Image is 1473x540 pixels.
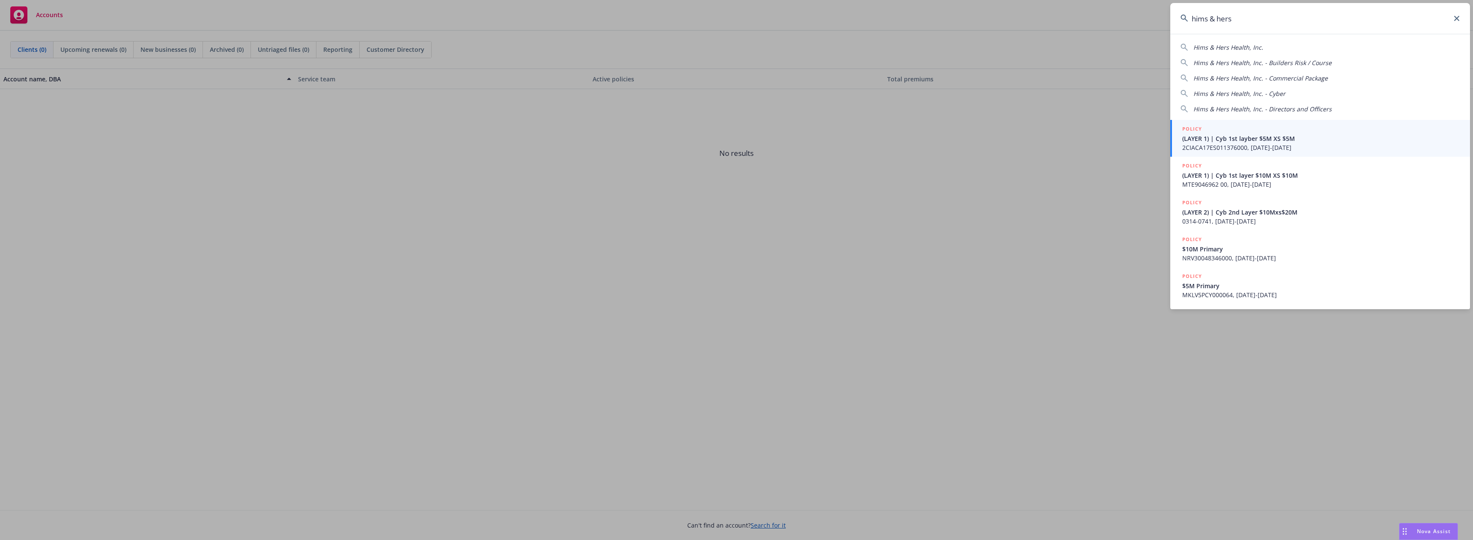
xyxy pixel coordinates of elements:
span: Hims & Hers Health, Inc. - Builders Risk / Course [1193,59,1332,67]
a: POLICY(LAYER 1) | Cyb 1st layer $10M XS $10MMTE9046962 00, [DATE]-[DATE] [1170,157,1470,194]
div: Drag to move [1399,523,1410,540]
span: Hims & Hers Health, Inc. - Cyber [1193,90,1285,98]
h5: POLICY [1182,272,1202,280]
span: $5M Primary [1182,281,1460,290]
h5: POLICY [1182,198,1202,207]
h5: POLICY [1182,161,1202,170]
span: 0314-0741, [DATE]-[DATE] [1182,217,1460,226]
span: 2CIACA17ES011376000, [DATE]-[DATE] [1182,143,1460,152]
span: $10M Primary [1182,245,1460,254]
span: Nova Assist [1417,528,1451,535]
span: Hims & Hers Health, Inc. - Directors and Officers [1193,105,1332,113]
h5: POLICY [1182,125,1202,133]
button: Nova Assist [1399,523,1458,540]
span: (LAYER 1) | Cyb 1st layer $10M XS $10M [1182,171,1460,180]
span: Hims & Hers Health, Inc. [1193,43,1263,51]
span: MKLV5PCY000064, [DATE]-[DATE] [1182,290,1460,299]
span: MTE9046962 00, [DATE]-[DATE] [1182,180,1460,189]
a: POLICY$10M PrimaryNRV30048346000, [DATE]-[DATE] [1170,230,1470,267]
span: NRV30048346000, [DATE]-[DATE] [1182,254,1460,263]
a: POLICY(LAYER 1) | Cyb 1st layber $5M XS $5M2CIACA17ES011376000, [DATE]-[DATE] [1170,120,1470,157]
span: (LAYER 2) | Cyb 2nd Layer $10Mxs$20M [1182,208,1460,217]
span: Hims & Hers Health, Inc. - Commercial Package [1193,74,1328,82]
span: (LAYER 1) | Cyb 1st layber $5M XS $5M [1182,134,1460,143]
h5: POLICY [1182,235,1202,244]
a: POLICY$5M PrimaryMKLV5PCY000064, [DATE]-[DATE] [1170,267,1470,304]
a: POLICY(LAYER 2) | Cyb 2nd Layer $10Mxs$20M0314-0741, [DATE]-[DATE] [1170,194,1470,230]
input: Search... [1170,3,1470,34]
